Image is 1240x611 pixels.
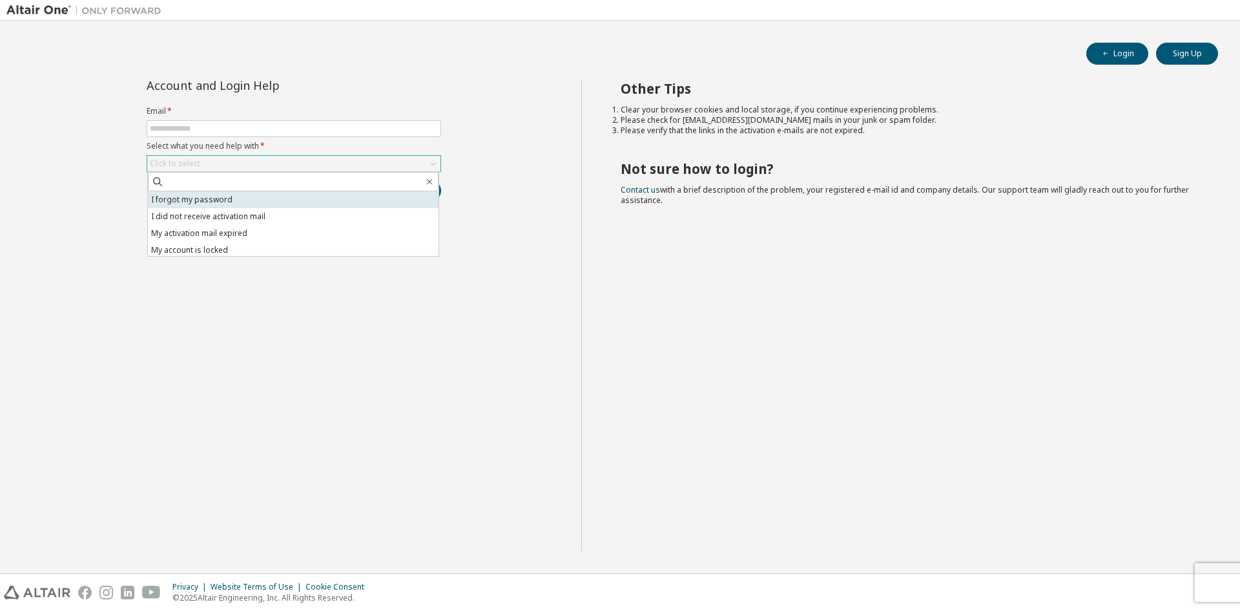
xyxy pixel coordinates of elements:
[1086,43,1148,65] button: Login
[148,191,439,208] li: I forgot my password
[142,586,161,599] img: youtube.svg
[621,125,1195,136] li: Please verify that the links in the activation e-mails are not expired.
[172,582,211,592] div: Privacy
[172,592,372,603] p: © 2025 Altair Engineering, Inc. All Rights Reserved.
[147,80,382,91] div: Account and Login Help
[147,156,440,171] div: Click to select
[6,4,168,17] img: Altair One
[621,160,1195,177] h2: Not sure how to login?
[4,586,70,599] img: altair_logo.svg
[621,105,1195,115] li: Clear your browser cookies and local storage, if you continue experiencing problems.
[621,80,1195,97] h2: Other Tips
[621,115,1195,125] li: Please check for [EMAIL_ADDRESS][DOMAIN_NAME] mails in your junk or spam folder.
[78,586,92,599] img: facebook.svg
[621,184,660,195] a: Contact us
[147,141,441,151] label: Select what you need help with
[305,582,372,592] div: Cookie Consent
[1156,43,1218,65] button: Sign Up
[150,158,200,169] div: Click to select
[121,586,134,599] img: linkedin.svg
[211,582,305,592] div: Website Terms of Use
[621,184,1189,206] span: with a brief description of the problem, your registered e-mail id and company details. Our suppo...
[99,586,113,599] img: instagram.svg
[147,106,441,116] label: Email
